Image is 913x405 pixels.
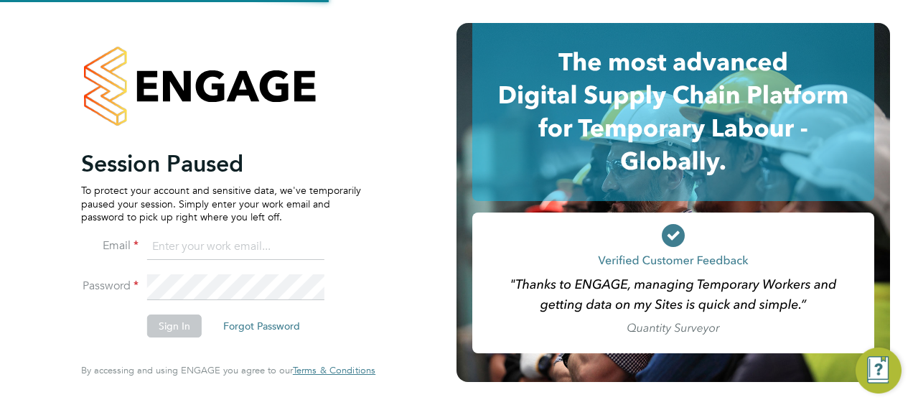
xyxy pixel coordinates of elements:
h2: Session Paused [81,149,361,178]
label: Password [81,279,139,294]
a: Terms & Conditions [293,365,375,376]
button: Sign In [147,315,202,337]
button: Forgot Password [212,315,312,337]
span: Terms & Conditions [293,364,375,376]
label: Email [81,238,139,253]
input: Enter your work email... [147,234,324,260]
button: Engage Resource Center [856,348,902,394]
span: By accessing and using ENGAGE you agree to our [81,364,375,376]
p: To protect your account and sensitive data, we've temporarily paused your session. Simply enter y... [81,184,361,223]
